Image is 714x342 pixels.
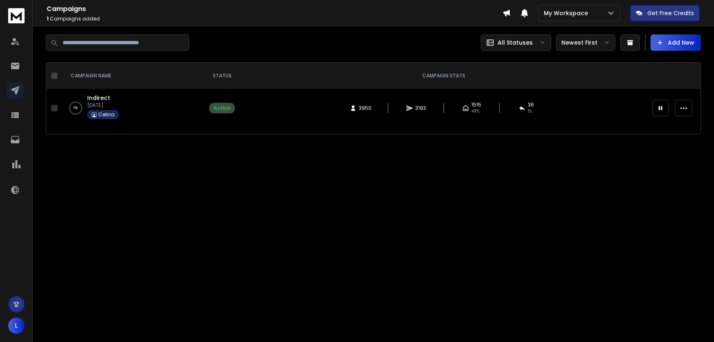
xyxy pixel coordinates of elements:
button: L [8,317,25,334]
button: Newest First [556,34,615,51]
p: Get Free Credits [647,9,694,17]
p: [DATE] [87,102,119,109]
span: 36 [528,102,534,108]
button: Add New [651,34,701,51]
span: 3950 [359,105,372,111]
span: 49 % [471,108,480,115]
span: 1515 [471,102,481,108]
p: Campaigns added [47,16,502,22]
img: logo [8,8,25,23]
th: STATUS [204,63,240,89]
button: Get Free Credits [630,5,700,21]
th: CAMPAIGN STATS [240,63,647,89]
p: My Workspace [544,9,591,17]
span: 1 % [528,108,532,115]
th: CAMPAIGN NAME [61,63,204,89]
p: Celina [98,111,115,118]
a: Indirect [87,94,110,102]
div: Active [214,105,230,111]
p: 0 % [74,104,78,112]
span: 3193 [415,105,426,111]
td: 0%Indirect[DATE]Celina [61,89,204,127]
p: All Statuses [498,39,533,47]
span: 1 [47,15,49,22]
h1: Campaigns [47,4,502,14]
